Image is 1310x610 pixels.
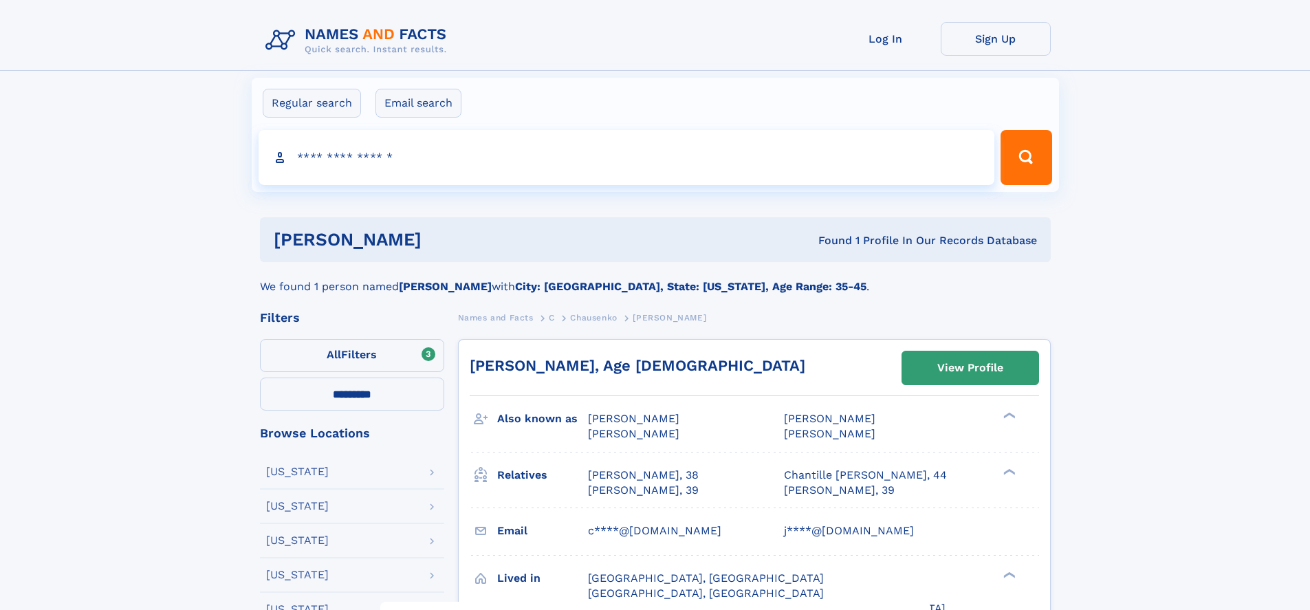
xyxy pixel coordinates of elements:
[263,89,361,118] label: Regular search
[274,231,620,248] h1: [PERSON_NAME]
[937,352,1003,384] div: View Profile
[266,535,329,546] div: [US_STATE]
[266,466,329,477] div: [US_STATE]
[259,130,995,185] input: search input
[784,412,875,425] span: [PERSON_NAME]
[497,407,588,431] h3: Also known as
[902,351,1038,384] a: View Profile
[458,309,534,326] a: Names and Facts
[1001,130,1051,185] button: Search Button
[588,468,699,483] a: [PERSON_NAME], 38
[1000,467,1016,476] div: ❯
[266,569,329,580] div: [US_STATE]
[260,427,444,439] div: Browse Locations
[588,587,824,600] span: [GEOGRAPHIC_DATA], [GEOGRAPHIC_DATA]
[1000,570,1016,579] div: ❯
[515,280,866,293] b: City: [GEOGRAPHIC_DATA], State: [US_STATE], Age Range: 35-45
[570,313,617,323] span: Chausenko
[327,348,341,361] span: All
[784,427,875,440] span: [PERSON_NAME]
[784,468,947,483] a: Chantille [PERSON_NAME], 44
[784,483,895,498] a: [PERSON_NAME], 39
[588,483,699,498] a: [PERSON_NAME], 39
[497,519,588,543] h3: Email
[399,280,492,293] b: [PERSON_NAME]
[941,22,1051,56] a: Sign Up
[260,22,458,59] img: Logo Names and Facts
[470,357,805,374] a: [PERSON_NAME], Age [DEMOGRAPHIC_DATA]
[260,339,444,372] label: Filters
[831,22,941,56] a: Log In
[1000,411,1016,420] div: ❯
[375,89,461,118] label: Email search
[570,309,617,326] a: Chausenko
[588,412,679,425] span: [PERSON_NAME]
[549,309,555,326] a: C
[588,571,824,585] span: [GEOGRAPHIC_DATA], [GEOGRAPHIC_DATA]
[620,233,1037,248] div: Found 1 Profile In Our Records Database
[260,312,444,324] div: Filters
[588,427,679,440] span: [PERSON_NAME]
[266,501,329,512] div: [US_STATE]
[549,313,555,323] span: C
[633,313,706,323] span: [PERSON_NAME]
[497,567,588,590] h3: Lived in
[497,464,588,487] h3: Relatives
[260,262,1051,295] div: We found 1 person named with .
